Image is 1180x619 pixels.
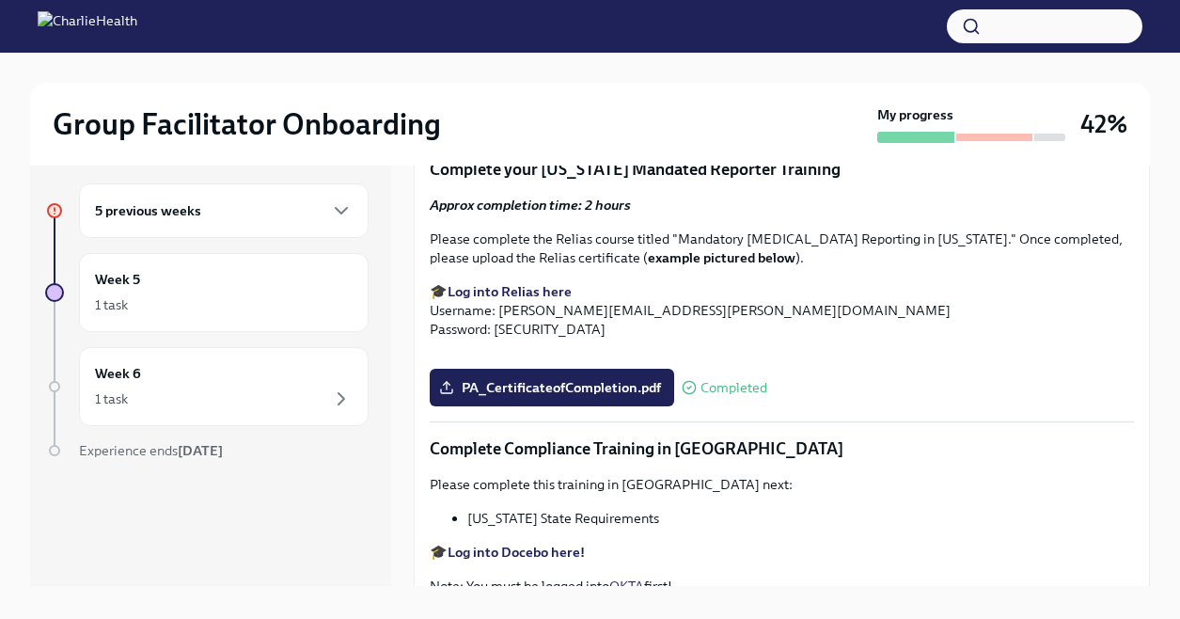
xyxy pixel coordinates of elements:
p: Please complete the Relias course titled "Mandatory [MEDICAL_DATA] Reporting in [US_STATE]." Once... [430,230,1134,267]
a: Log into Relias here [448,283,572,300]
div: 1 task [95,295,128,314]
h6: 5 previous weeks [95,200,201,221]
p: Please complete this training in [GEOGRAPHIC_DATA] next: [430,475,1134,494]
img: CharlieHealth [38,11,137,41]
div: 5 previous weeks [79,183,369,238]
li: [US_STATE] State Requirements [467,509,1134,528]
a: Log into Docebo here! [448,544,585,561]
div: 1 task [95,389,128,408]
label: PA_CertificateofCompletion.pdf [430,369,674,406]
p: 🎓 [430,543,1134,562]
a: Week 61 task [45,347,369,426]
p: 🎓 Username: [PERSON_NAME][EMAIL_ADDRESS][PERSON_NAME][DOMAIN_NAME] Password: [SECURITY_DATA] [430,282,1134,339]
p: Complete your [US_STATE] Mandated Reporter Training [430,158,1134,181]
h6: Week 5 [95,269,140,290]
span: PA_CertificateofCompletion.pdf [443,378,661,397]
h2: Group Facilitator Onboarding [53,105,441,143]
a: Week 51 task [45,253,369,332]
p: Complete Compliance Training in [GEOGRAPHIC_DATA] [430,437,1134,460]
a: OKTA [609,578,644,595]
strong: example pictured below [648,249,795,266]
span: Experience ends [79,442,223,459]
strong: Approx completion time: 2 hours [430,197,631,214]
h3: 42% [1080,107,1127,141]
strong: [DATE] [178,442,223,459]
strong: My progress [877,105,953,124]
span: Completed [700,381,767,395]
p: Note: You must be logged into first! [430,577,1134,595]
h6: Week 6 [95,363,141,384]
